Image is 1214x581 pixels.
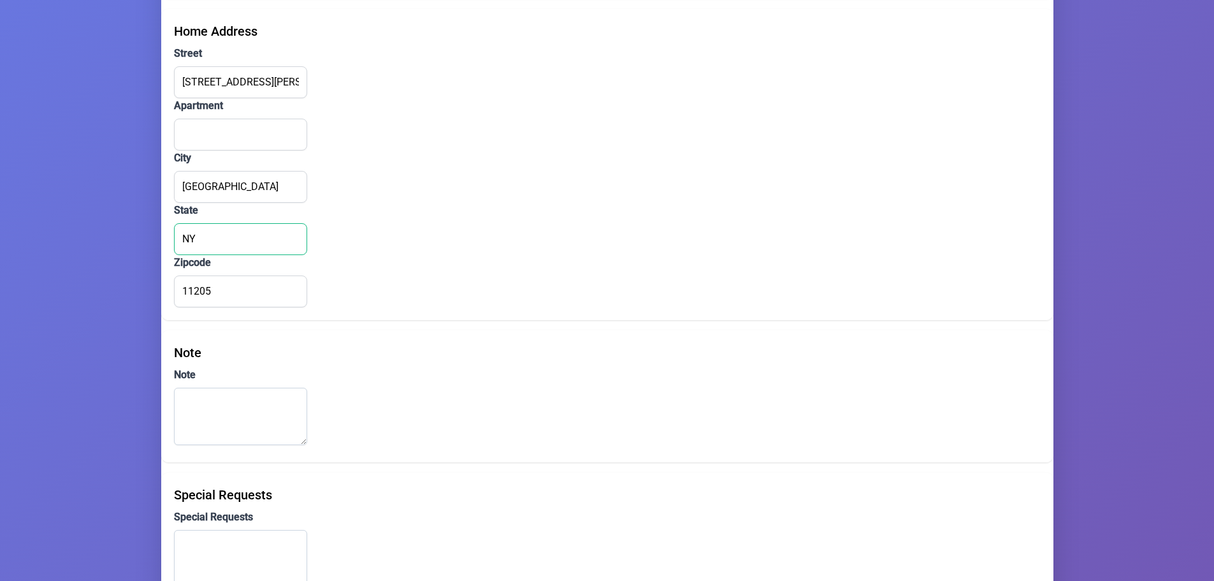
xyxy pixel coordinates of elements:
label: Street [174,46,1041,61]
label: Note [174,367,1041,383]
div: Home Address [174,22,1041,41]
div: Note [174,343,1041,362]
label: Apartment [174,98,1041,114]
label: Special Requests [174,510,1041,525]
div: Special Requests [174,485,1041,504]
label: City [174,151,1041,166]
label: Zipcode [174,255,1041,270]
label: State [174,203,1041,218]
